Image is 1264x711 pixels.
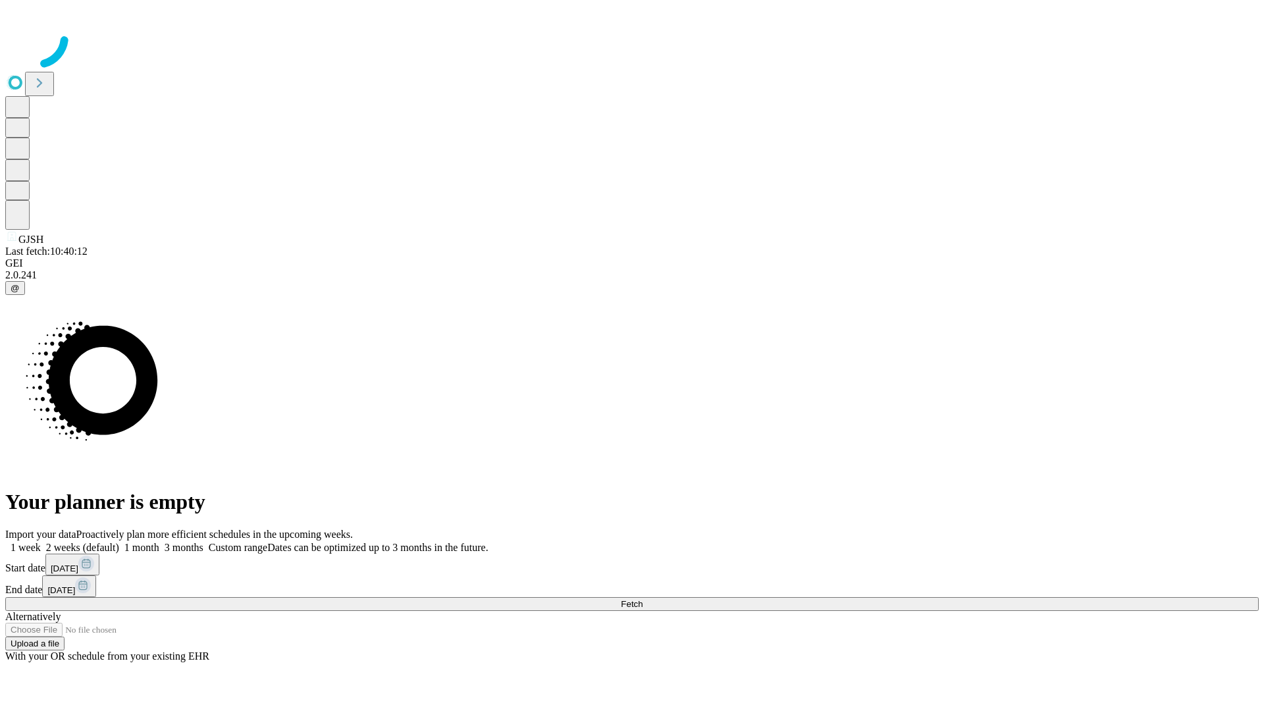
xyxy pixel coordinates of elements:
[5,490,1259,514] h1: Your planner is empty
[11,283,20,293] span: @
[5,650,209,662] span: With your OR schedule from your existing EHR
[5,611,61,622] span: Alternatively
[11,542,41,553] span: 1 week
[267,542,488,553] span: Dates can be optimized up to 3 months in the future.
[165,542,203,553] span: 3 months
[5,554,1259,575] div: Start date
[5,637,65,650] button: Upload a file
[209,542,267,553] span: Custom range
[5,246,88,257] span: Last fetch: 10:40:12
[5,281,25,295] button: @
[5,597,1259,611] button: Fetch
[5,257,1259,269] div: GEI
[42,575,96,597] button: [DATE]
[5,529,76,540] span: Import your data
[5,269,1259,281] div: 2.0.241
[76,529,353,540] span: Proactively plan more efficient schedules in the upcoming weeks.
[18,234,43,245] span: GJSH
[51,564,78,573] span: [DATE]
[124,542,159,553] span: 1 month
[45,554,99,575] button: [DATE]
[621,599,643,609] span: Fetch
[47,585,75,595] span: [DATE]
[46,542,119,553] span: 2 weeks (default)
[5,575,1259,597] div: End date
